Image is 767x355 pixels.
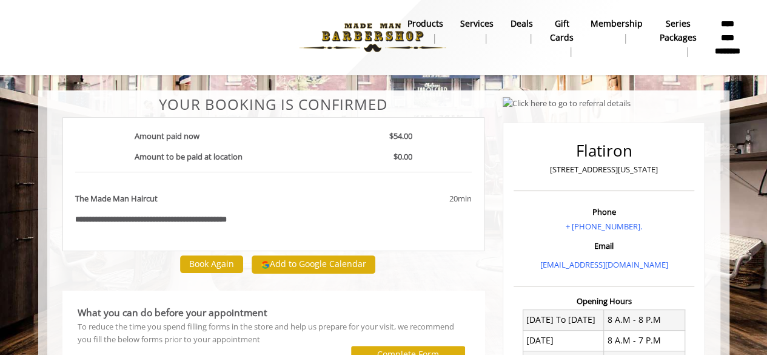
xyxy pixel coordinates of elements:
a: MembershipMembership [582,15,651,47]
button: Add to Google Calendar [252,255,375,274]
b: The Made Man Haircut [75,192,158,205]
div: To reduce the time you spend filling forms in the store and help us prepare for your visit, we re... [78,320,470,346]
button: Book Again [180,255,243,273]
b: Deals [511,17,533,30]
b: gift cards [550,17,574,44]
b: What you can do before your appointment [78,306,267,319]
p: [STREET_ADDRESS][US_STATE] [517,163,691,176]
h3: Email [517,242,691,250]
a: Series packagesSeries packages [651,15,705,60]
center: Your Booking is confirmed [62,96,485,112]
b: Amount to be paid at location [135,151,243,162]
td: [DATE] [523,330,604,351]
td: [DATE] To [DATE] [523,309,604,330]
a: + [PHONE_NUMBER]. [566,221,642,232]
b: $54.00 [389,130,412,141]
h2: Flatiron [517,142,691,160]
b: $0.00 [394,151,412,162]
h3: Phone [517,208,691,216]
div: 20min [352,192,472,205]
a: [EMAIL_ADDRESS][DOMAIN_NAME] [540,259,668,270]
b: Series packages [660,17,697,44]
a: Productsproducts [399,15,452,47]
h3: Opening Hours [514,297,694,305]
b: products [407,17,443,30]
b: Amount paid now [135,130,199,141]
img: Click here to go to referral details [503,97,631,110]
a: DealsDeals [502,15,541,47]
img: Made Man Barbershop logo [289,4,456,71]
a: Gift cardsgift cards [541,15,582,60]
b: Services [460,17,494,30]
td: 8 A.M - 7 P.M [604,330,685,351]
b: Membership [591,17,643,30]
a: ServicesServices [452,15,502,47]
td: 8 A.M - 8 P.M [604,309,685,330]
